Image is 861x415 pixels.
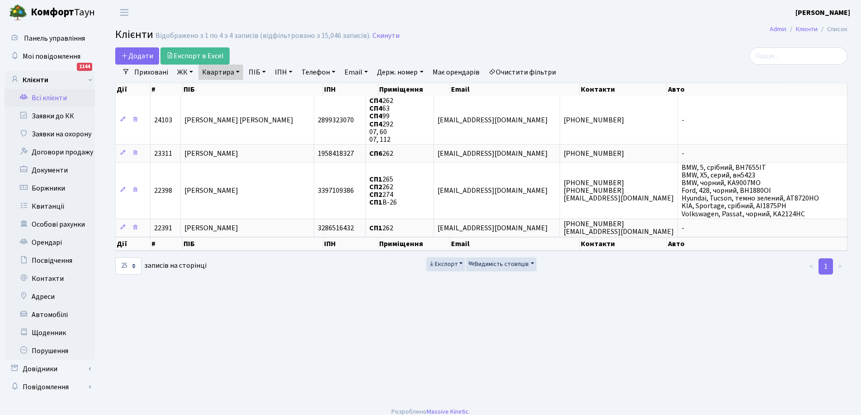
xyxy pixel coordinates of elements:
[564,115,624,125] span: [PHONE_NUMBER]
[115,257,207,275] label: записів на сторінці
[369,223,382,233] b: СП1
[5,233,95,252] a: Орендарі
[154,149,172,159] span: 23311
[5,288,95,306] a: Адреси
[113,5,136,20] button: Переключити навігацію
[23,51,80,61] span: Мої повідомлення
[24,33,85,43] span: Панель управління
[5,161,95,179] a: Документи
[5,197,95,215] a: Квитанції
[682,149,684,159] span: -
[5,324,95,342] a: Щоденник
[369,149,393,159] span: 262
[426,257,466,271] button: Експорт
[115,27,153,42] span: Клієнти
[369,174,397,207] span: 265 262 274 В-26
[115,257,141,275] select: записів на сторінці
[369,182,382,192] b: СП2
[369,112,382,121] b: СП4
[5,143,95,161] a: Договори продажу
[121,51,153,61] span: Додати
[369,96,382,106] b: СП4
[378,83,450,96] th: Приміщення
[369,119,382,129] b: СП4
[580,83,667,96] th: Контакти
[154,115,172,125] span: 24103
[564,219,674,237] span: [PHONE_NUMBER] [EMAIL_ADDRESS][DOMAIN_NAME]
[564,149,624,159] span: [PHONE_NUMBER]
[580,237,667,251] th: Контакти
[174,65,197,80] a: ЖК
[184,186,238,196] span: [PERSON_NAME]
[5,306,95,324] a: Автомобілі
[378,237,450,251] th: Приміщення
[298,65,339,80] a: Телефон
[5,71,95,89] a: Клієнти
[184,149,238,159] span: [PERSON_NAME]
[667,237,847,251] th: Авто
[154,186,172,196] span: 22398
[450,237,580,251] th: Email
[756,20,861,39] nav: breadcrumb
[5,107,95,125] a: Заявки до КК
[369,190,382,200] b: СП2
[438,223,548,233] span: [EMAIL_ADDRESS][DOMAIN_NAME]
[245,65,269,80] a: ПІБ
[5,125,95,143] a: Заявки на охорону
[682,163,819,219] span: BMW, 5, срібний, ВН7655ІТ BMW, X5, серий, вн5423 BMW, чорний, KA9007MO Ford, 428, чорний, ВН1880О...
[485,65,560,80] a: Очистити фільтри
[429,65,483,80] a: Має орендарів
[5,252,95,270] a: Посвідчення
[468,260,529,269] span: Видимість стовпців
[795,8,850,18] b: [PERSON_NAME]
[438,186,548,196] span: [EMAIL_ADDRESS][DOMAIN_NAME]
[116,83,151,96] th: Дії
[438,115,548,125] span: [EMAIL_ADDRESS][DOMAIN_NAME]
[796,24,818,34] a: Клієнти
[183,83,323,96] th: ПІБ
[5,29,95,47] a: Панель управління
[818,24,847,34] li: Список
[5,342,95,360] a: Порушення
[31,5,95,20] span: Таун
[369,174,382,184] b: СП1
[131,65,172,80] a: Приховані
[323,83,378,96] th: ІПН
[369,149,382,159] b: СП6
[183,237,323,251] th: ПІБ
[438,149,548,159] span: [EMAIL_ADDRESS][DOMAIN_NAME]
[116,237,151,251] th: Дії
[5,179,95,197] a: Боржники
[819,258,833,275] a: 1
[151,83,183,96] th: #
[369,197,382,207] b: СП1
[667,83,847,96] th: Авто
[770,24,786,34] a: Admin
[372,32,400,40] a: Скинути
[155,32,371,40] div: Відображено з 1 по 4 з 4 записів (відфільтровано з 15,046 записів).
[5,47,95,65] a: Мої повідомлення1144
[369,103,382,113] b: СП4
[318,149,354,159] span: 1958418327
[318,186,354,196] span: 3397109386
[341,65,372,80] a: Email
[5,215,95,233] a: Особові рахунки
[5,270,95,288] a: Контакти
[154,223,172,233] span: 22391
[5,360,95,378] a: Довідники
[369,223,393,233] span: 262
[682,115,684,125] span: -
[5,89,95,107] a: Всі клієнти
[323,237,378,251] th: ІПН
[115,47,159,65] a: Додати
[160,47,230,65] a: Експорт в Excel
[373,65,427,80] a: Держ. номер
[564,178,674,203] span: [PHONE_NUMBER] [PHONE_NUMBER] [EMAIL_ADDRESS][DOMAIN_NAME]
[749,47,847,65] input: Пошук...
[318,223,354,233] span: 3286516432
[450,83,580,96] th: Email
[184,223,238,233] span: [PERSON_NAME]
[77,63,92,71] div: 1144
[198,65,243,80] a: Квартира
[318,115,354,125] span: 2899323070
